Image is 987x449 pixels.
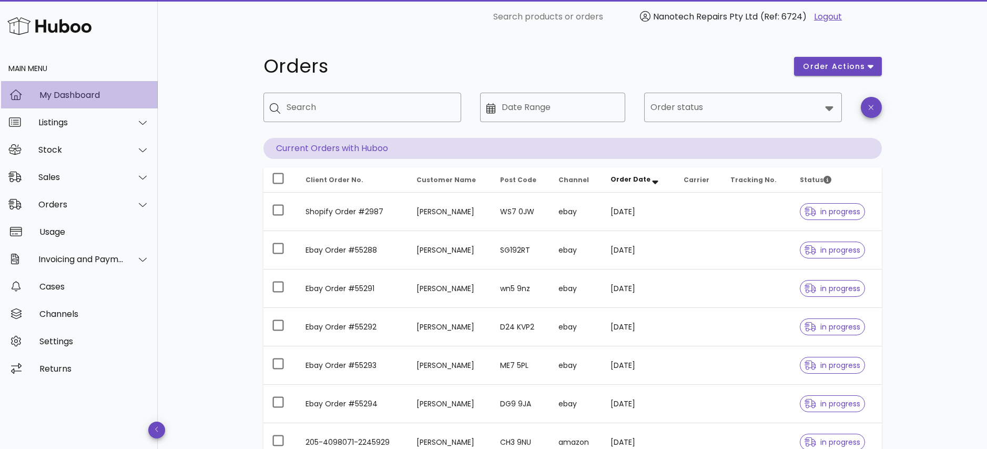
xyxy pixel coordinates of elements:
th: Status [791,167,882,193]
td: wn5 9nz [492,270,550,308]
th: Tracking No. [722,167,791,193]
div: Usage [39,227,149,237]
div: Sales [38,172,124,182]
td: [DATE] [602,308,675,346]
td: Ebay Order #55291 [297,270,408,308]
div: Listings [38,117,124,127]
div: Invoicing and Payments [38,254,124,264]
div: Returns [39,364,149,374]
th: Client Order No. [297,167,408,193]
div: Order status [644,93,842,122]
span: Customer Name [416,175,476,184]
td: [DATE] [602,385,675,423]
td: WS7 0JW [492,193,550,231]
span: in progress [805,246,860,254]
div: Cases [39,282,149,292]
span: Tracking No. [730,175,777,184]
span: (Ref: 6724) [760,11,807,23]
span: Post Code [500,175,536,184]
span: Order Date [610,175,650,184]
td: [DATE] [602,270,675,308]
td: [DATE] [602,193,675,231]
td: Ebay Order #55288 [297,231,408,270]
td: ME7 5PL [492,346,550,385]
span: in progress [805,323,860,331]
span: Channel [558,175,589,184]
td: [PERSON_NAME] [408,308,492,346]
p: Current Orders with Huboo [263,138,882,159]
td: Shopify Order #2987 [297,193,408,231]
button: order actions [794,57,881,76]
td: SG192RT [492,231,550,270]
span: Carrier [684,175,709,184]
td: [PERSON_NAME] [408,193,492,231]
th: Carrier [675,167,722,193]
td: D24 KVP2 [492,308,550,346]
td: ebay [550,308,602,346]
div: Settings [39,336,149,346]
td: [DATE] [602,346,675,385]
td: ebay [550,385,602,423]
td: [DATE] [602,231,675,270]
a: Logout [814,11,842,23]
td: Ebay Order #55294 [297,385,408,423]
span: in progress [805,400,860,407]
td: ebay [550,270,602,308]
td: ebay [550,193,602,231]
span: order actions [802,61,866,72]
th: Post Code [492,167,550,193]
div: My Dashboard [39,90,149,100]
span: Nanotech Repairs Pty Ltd [653,11,758,23]
th: Order Date: Sorted descending. Activate to remove sorting. [602,167,675,193]
div: Channels [39,309,149,319]
span: Status [800,175,831,184]
td: DG9 9JA [492,385,550,423]
img: Huboo Logo [7,15,91,37]
td: [PERSON_NAME] [408,346,492,385]
th: Channel [550,167,602,193]
span: in progress [805,362,860,369]
span: in progress [805,438,860,446]
td: ebay [550,231,602,270]
div: Orders [38,199,124,209]
td: ebay [550,346,602,385]
span: in progress [805,208,860,215]
td: Ebay Order #55293 [297,346,408,385]
h1: Orders [263,57,782,76]
td: [PERSON_NAME] [408,231,492,270]
td: [PERSON_NAME] [408,385,492,423]
span: in progress [805,285,860,292]
div: Stock [38,145,124,155]
td: [PERSON_NAME] [408,270,492,308]
th: Customer Name [408,167,492,193]
td: Ebay Order #55292 [297,308,408,346]
span: Client Order No. [306,175,363,184]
